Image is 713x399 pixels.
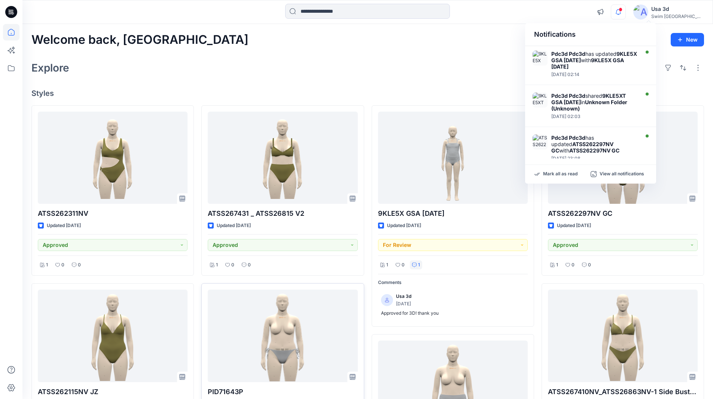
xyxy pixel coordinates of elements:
[387,222,421,230] p: Updated [DATE]
[551,99,627,112] strong: Unknown Folder (Unknown)
[600,171,644,178] p: View all notifications
[31,89,704,98] h4: Styles
[551,51,637,70] div: has updated with
[418,261,420,269] p: 1
[551,51,585,57] strong: Pdc3d Pdc3d
[396,300,411,308] p: [DATE]
[551,114,637,119] div: Thursday, August 14, 2025 02:03
[31,33,249,47] h2: Welcome back, [GEOGRAPHIC_DATA]
[38,290,188,382] a: ATSS262115NV JZ
[548,290,698,382] a: ATSS267410NV_ATSS26863NV-1 Side Bust Shirring Version
[385,298,389,302] svg: avatar
[38,208,188,219] p: ATSS262311NV
[378,279,528,287] p: Comments
[551,134,585,141] strong: Pdc3d Pdc3d
[551,51,637,63] strong: 9KLE5X GSA [DATE]
[551,57,624,70] strong: 9KLE5X GSA [DATE]
[208,112,357,204] a: ATSS267431 _ ATSS26815 V2
[386,261,388,269] p: 1
[402,261,405,269] p: 0
[551,156,637,161] div: Wednesday, August 13, 2025 23:08
[38,387,188,397] p: ATSS262115NV JZ
[556,261,558,269] p: 1
[61,261,64,269] p: 0
[543,171,578,178] p: Mark all as read
[46,261,48,269] p: 1
[381,309,525,317] p: Approved for 3D! thank you
[78,261,81,269] p: 0
[208,208,357,219] p: ATSS267431 _ ATSS26815 V2
[217,222,251,230] p: Updated [DATE]
[216,261,218,269] p: 1
[551,93,585,99] strong: Pdc3d Pdc3d
[551,134,637,154] div: has updated with
[551,141,613,154] strong: ATSS262297NV GC
[551,93,637,112] div: shared in
[588,261,591,269] p: 0
[572,261,575,269] p: 0
[396,293,411,300] p: Usa 3d
[651,4,704,13] div: Usa 3d
[38,112,188,204] a: ATSS262311NV
[208,290,357,382] a: PID71643P
[671,33,704,46] button: New
[551,93,626,105] strong: 9KLE5XT GSA [DATE]
[378,208,528,219] p: 9KLE5X GSA [DATE]
[557,222,591,230] p: Updated [DATE]
[208,387,357,397] p: PID71643P
[548,208,698,219] p: ATSS262297NV GC
[569,147,619,154] strong: ATSS262297NV GC
[651,13,704,19] div: Swim [GEOGRAPHIC_DATA]
[231,261,234,269] p: 0
[548,387,698,397] p: ATSS267410NV_ATSS26863NV-1 Side Bust Shirring Version
[633,4,648,19] img: avatar
[47,222,81,230] p: Updated [DATE]
[378,112,528,204] a: 9KLE5X GSA 2025.07.31
[31,62,69,74] h2: Explore
[525,23,656,46] div: Notifications
[533,51,548,66] img: 9KLE5X GSA 2025.07.31
[378,290,528,320] a: Usa 3d[DATE]Approved for 3D! thank you
[248,261,251,269] p: 0
[533,134,548,149] img: ATSS262297NV GC
[551,72,637,77] div: Thursday, August 14, 2025 02:14
[533,93,548,108] img: 9KLE5XT GSA 2025.07.31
